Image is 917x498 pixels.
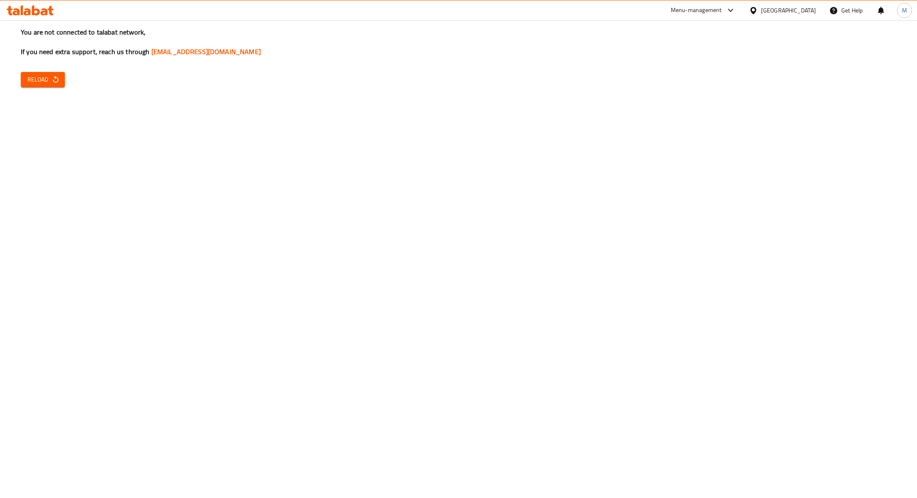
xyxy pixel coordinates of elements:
a: [EMAIL_ADDRESS][DOMAIN_NAME] [151,45,261,58]
span: M [902,6,907,15]
button: Reload [21,72,65,87]
span: Reload [27,74,58,85]
div: Menu-management [671,5,722,15]
h3: You are not connected to talabat network, If you need extra support, reach us through [21,27,896,57]
div: [GEOGRAPHIC_DATA] [761,6,816,15]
